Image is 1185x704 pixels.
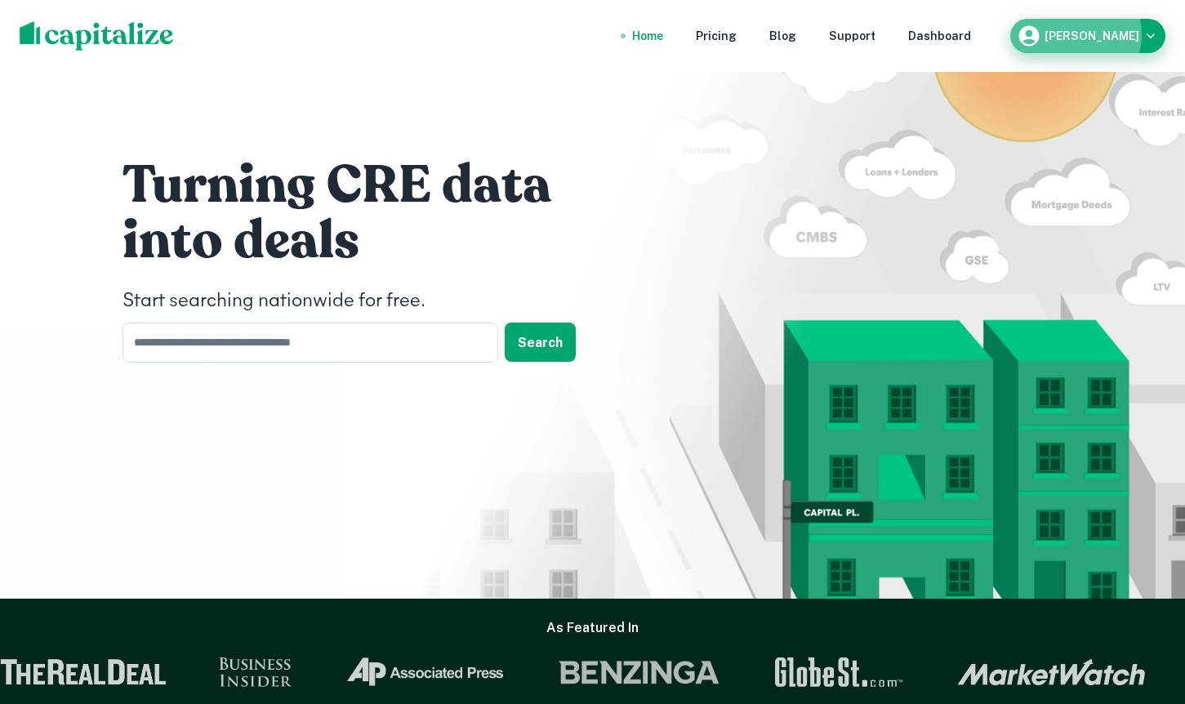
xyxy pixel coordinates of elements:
a: Home [632,27,663,45]
img: Benzinga [548,657,711,687]
img: Business Insider [209,657,283,687]
a: Blog [769,27,796,45]
a: Pricing [696,27,737,45]
h6: [PERSON_NAME] [1045,30,1139,42]
button: [PERSON_NAME] [1010,19,1165,53]
a: Dashboard [908,27,971,45]
img: Associated Press [335,657,496,687]
h1: into deals [123,208,613,274]
img: GlobeSt [763,657,895,687]
iframe: Chat Widget [1103,573,1185,652]
a: Support [829,27,875,45]
h4: Start searching nationwide for free. [123,287,613,316]
img: Market Watch [947,658,1136,686]
h6: As Featured In [546,618,639,638]
button: Search [505,323,576,362]
img: capitalize-logo.png [20,21,174,51]
h1: Turning CRE data [123,153,613,218]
